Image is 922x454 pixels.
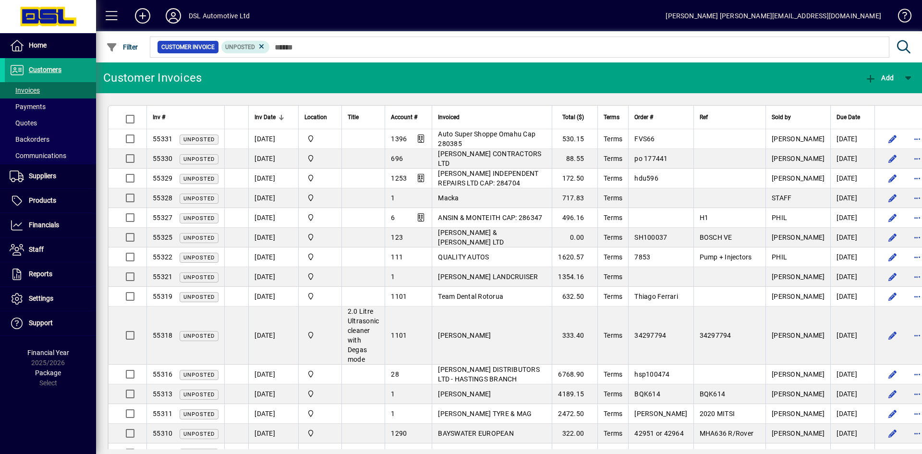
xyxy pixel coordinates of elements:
span: 1 [391,390,395,398]
span: 55319 [153,293,172,300]
span: Unposted [183,274,215,281]
span: 55313 [153,390,172,398]
div: Order # [634,112,687,123]
div: Customer Invoices [103,70,202,86]
button: Edit [885,269,900,284]
td: 0.00 [552,228,597,247]
span: Central [304,271,336,282]
span: Support [29,319,53,327]
span: 55331 [153,135,172,143]
div: Location [304,112,336,123]
span: [PERSON_NAME] & [PERSON_NAME] LTD [438,229,504,246]
button: Add [862,69,896,86]
span: Unposted [183,196,215,202]
button: Edit [885,406,900,421]
td: [DATE] [830,228,874,247]
button: Profile [158,7,189,25]
span: PHIL [772,253,787,261]
span: Ref [700,112,708,123]
a: Suppliers [5,164,96,188]
span: Central [304,232,336,243]
span: Terms [604,390,622,398]
span: [PERSON_NAME] [772,429,825,437]
span: Financials [29,221,59,229]
button: Edit [885,249,900,265]
span: 42951 or 42964 [634,429,684,437]
span: Terms [604,331,622,339]
span: [PERSON_NAME] [438,331,491,339]
td: [DATE] [248,208,298,228]
span: 55330 [153,155,172,162]
span: Unposted [183,294,215,300]
span: Quotes [10,119,37,127]
span: Central [304,330,336,341]
td: [DATE] [248,287,298,307]
span: Unposted [225,44,255,50]
span: [PERSON_NAME] [772,390,825,398]
div: [PERSON_NAME] [PERSON_NAME][EMAIL_ADDRESS][DOMAIN_NAME] [666,8,881,24]
td: [DATE] [830,169,874,188]
span: STAFF [772,194,791,202]
span: 696 [391,155,403,162]
td: 632.50 [552,287,597,307]
button: Filter [104,38,141,56]
span: Terms [604,174,622,182]
span: 55316 [153,370,172,378]
span: Unposted [183,333,215,339]
span: Terms [604,135,622,143]
span: Central [304,173,336,184]
span: Terms [604,253,622,261]
span: po 177441 [634,155,667,162]
span: Central [304,369,336,380]
span: [PERSON_NAME] DISTRIBUTORS LTD - HASTINGS BRANCH [438,366,540,383]
span: Unposted [183,392,215,398]
span: 55318 [153,331,172,339]
td: 172.50 [552,169,597,188]
span: [PERSON_NAME] TYRE & MAG [438,410,532,417]
td: 88.55 [552,149,597,169]
span: Central [304,153,336,164]
span: Unposted [183,176,215,182]
span: Pump + Injectors [700,253,752,261]
span: FVS66 [634,135,655,143]
span: [PERSON_NAME] [438,390,491,398]
span: Communications [10,152,66,160]
span: Suppliers [29,172,56,180]
span: 1290 [391,429,407,437]
span: Terms [604,410,622,417]
td: 4189.15 [552,384,597,404]
a: Knowledge Base [891,2,910,33]
span: Central [304,193,336,203]
a: Products [5,189,96,213]
span: 55311 [153,410,172,417]
span: Unposted [183,411,215,417]
td: [DATE] [830,307,874,365]
span: 55310 [153,429,172,437]
a: Communications [5,147,96,164]
td: [DATE] [830,267,874,287]
span: Central [304,428,336,439]
td: [DATE] [248,247,298,267]
td: [DATE] [248,365,298,384]
td: 1354.16 [552,267,597,287]
a: Reports [5,262,96,286]
td: 6768.90 [552,365,597,384]
td: [DATE] [830,188,874,208]
a: Staff [5,238,96,262]
a: Backorders [5,131,96,147]
td: [DATE] [248,384,298,404]
span: 2020 MITSI [700,410,735,417]
button: Edit [885,210,900,225]
button: Edit [885,328,900,343]
span: [PERSON_NAME] [772,135,825,143]
td: [DATE] [248,267,298,287]
span: hsp100474 [634,370,669,378]
div: Ref [700,112,760,123]
span: Central [304,291,336,302]
span: 1101 [391,293,407,300]
span: Terms [604,194,622,202]
a: Invoices [5,82,96,98]
button: Add [127,7,158,25]
span: 34297794 [700,331,731,339]
span: [PERSON_NAME] [772,331,825,339]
